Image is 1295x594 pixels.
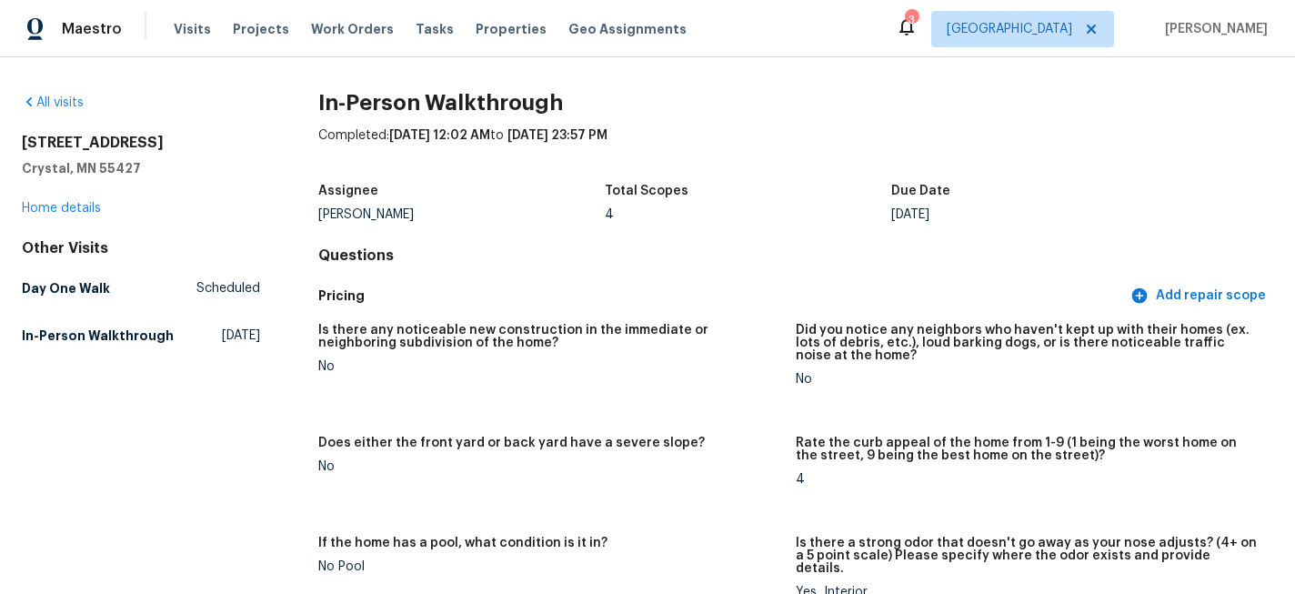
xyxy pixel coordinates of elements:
a: Day One WalkScheduled [22,272,260,305]
div: No [318,360,781,373]
span: [PERSON_NAME] [1158,20,1268,38]
h5: In-Person Walkthrough [22,327,174,345]
h5: Crystal, MN 55427 [22,159,260,177]
h5: Due Date [891,185,950,197]
div: Other Visits [22,239,260,257]
span: [DATE] [222,327,260,345]
div: Completed: to [318,126,1273,174]
button: Add repair scope [1127,279,1273,313]
div: [DATE] [891,208,1178,221]
h2: In-Person Walkthrough [318,94,1273,112]
span: Visits [174,20,211,38]
span: Add repair scope [1134,285,1266,307]
div: No [318,460,781,473]
h5: Day One Walk [22,279,110,297]
div: No Pool [318,560,781,573]
span: Geo Assignments [568,20,687,38]
span: [GEOGRAPHIC_DATA] [947,20,1072,38]
span: Scheduled [196,279,260,297]
h5: If the home has a pool, what condition is it in? [318,537,607,549]
div: 4 [796,473,1259,486]
h5: Total Scopes [605,185,688,197]
span: Properties [476,20,547,38]
a: Home details [22,202,101,215]
h5: Rate the curb appeal of the home from 1-9 (1 being the worst home on the street, 9 being the best... [796,437,1259,462]
div: 4 [605,208,891,221]
a: In-Person Walkthrough[DATE] [22,319,260,352]
a: All visits [22,96,84,109]
span: Maestro [62,20,122,38]
h5: Is there a strong odor that doesn't go away as your nose adjusts? (4+ on a 5 point scale) Please ... [796,537,1259,575]
div: 3 [905,11,918,29]
span: Projects [233,20,289,38]
span: [DATE] 12:02 AM [389,129,490,142]
span: Tasks [416,23,454,35]
h5: Is there any noticeable new construction in the immediate or neighboring subdivision of the home? [318,324,781,349]
span: [DATE] 23:57 PM [507,129,607,142]
div: [PERSON_NAME] [318,208,605,221]
h2: [STREET_ADDRESS] [22,134,260,152]
h5: Does either the front yard or back yard have a severe slope? [318,437,705,449]
h5: Pricing [318,287,1127,306]
h5: Assignee [318,185,378,197]
div: No [796,373,1259,386]
h4: Questions [318,247,1273,265]
h5: Did you notice any neighbors who haven't kept up with their homes (ex. lots of debris, etc.), lou... [796,324,1259,362]
span: Work Orders [311,20,394,38]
